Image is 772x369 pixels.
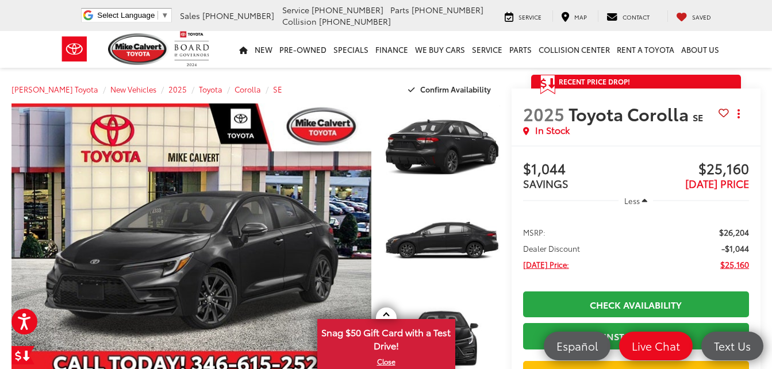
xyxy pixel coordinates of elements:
[330,31,372,68] a: Specials
[544,332,610,360] a: Español
[319,16,391,27] span: [PHONE_NUMBER]
[613,31,678,68] a: Rent a Toyota
[276,31,330,68] a: Pre-Owned
[412,31,468,68] a: WE BUY CARS
[721,243,749,254] span: -$1,044
[97,11,155,20] span: Select Language
[496,10,550,22] a: Service
[523,176,569,191] span: SAVINGS
[251,31,276,68] a: New
[523,226,546,238] span: MSRP:
[685,176,749,191] span: [DATE] PRICE
[168,84,187,94] a: 2025
[312,4,383,16] span: [PHONE_NUMBER]
[569,101,693,126] span: Toyota Corolla
[623,13,650,21] span: Contact
[540,75,555,94] span: Get Price Drop Alert
[574,13,587,21] span: Map
[523,323,749,349] a: Instant Deal
[738,109,740,118] span: dropdown dots
[282,16,317,27] span: Collision
[318,320,454,355] span: Snag $50 Gift Card with a Test Drive!
[619,332,693,360] a: Live Chat
[282,4,309,16] span: Service
[235,84,261,94] a: Corolla
[559,76,630,86] span: Recent Price Drop!
[11,346,34,364] a: Get Price Drop Alert
[53,30,96,68] img: Toyota
[384,197,500,283] a: Expand Photo 2
[729,103,749,124] button: Actions
[11,84,98,94] a: [PERSON_NAME] Toyota
[523,291,749,317] a: Check Availability
[161,11,168,20] span: ▼
[390,4,409,16] span: Parts
[180,10,200,21] span: Sales
[535,124,570,137] span: In Stock
[523,259,569,270] span: [DATE] Price:
[523,161,636,178] span: $1,044
[199,84,222,94] a: Toyota
[523,101,564,126] span: 2025
[619,190,653,211] button: Less
[531,75,741,89] a: Get Price Drop Alert Recent Price Drop!
[383,102,501,191] img: 2025 Toyota Corolla SE
[402,79,500,99] button: Confirm Availability
[720,259,749,270] span: $25,160
[535,31,613,68] a: Collision Center
[636,161,749,178] span: $25,160
[236,31,251,68] a: Home
[701,332,763,360] a: Text Us
[719,226,749,238] span: $26,204
[626,339,686,353] span: Live Chat
[667,10,720,22] a: My Saved Vehicles
[420,84,491,94] span: Confirm Availability
[518,13,541,21] span: Service
[678,31,723,68] a: About Us
[506,31,535,68] a: Parts
[692,13,711,21] span: Saved
[412,4,483,16] span: [PHONE_NUMBER]
[108,33,169,65] img: Mike Calvert Toyota
[97,11,168,20] a: Select Language​
[523,243,580,254] span: Dealer Discount
[551,339,604,353] span: Español
[372,31,412,68] a: Finance
[693,110,703,124] span: SE
[468,31,506,68] a: Service
[708,339,756,353] span: Text Us
[383,196,501,285] img: 2025 Toyota Corolla SE
[624,195,640,206] span: Less
[598,10,658,22] a: Contact
[273,84,282,94] a: SE
[110,84,156,94] a: New Vehicles
[552,10,596,22] a: Map
[384,103,500,190] a: Expand Photo 1
[202,10,274,21] span: [PHONE_NUMBER]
